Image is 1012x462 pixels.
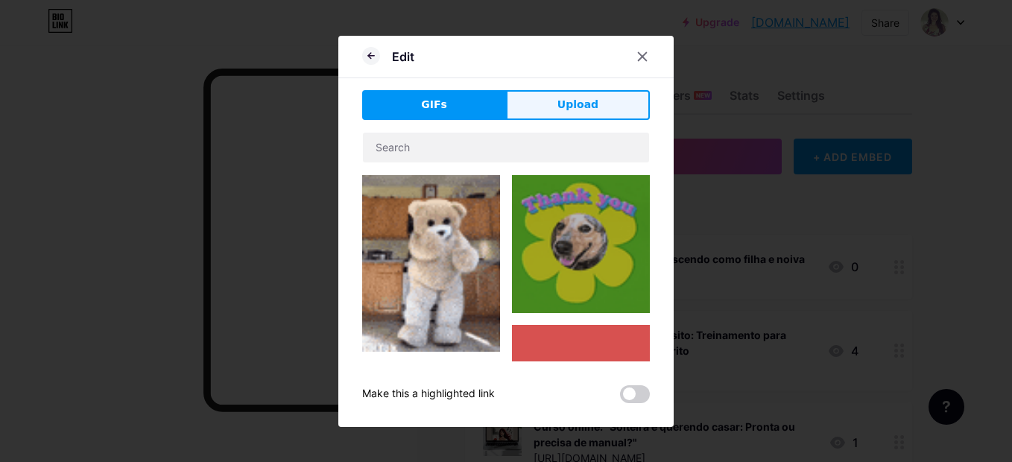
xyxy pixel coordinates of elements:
div: Edit [392,48,414,66]
div: Make this a highlighted link [362,385,495,403]
button: GIFs [362,90,506,120]
span: GIFs [421,97,447,113]
span: Upload [557,97,598,113]
input: Search [363,133,649,162]
img: Gihpy [362,175,500,352]
img: Gihpy [512,175,650,313]
button: Upload [506,90,650,120]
